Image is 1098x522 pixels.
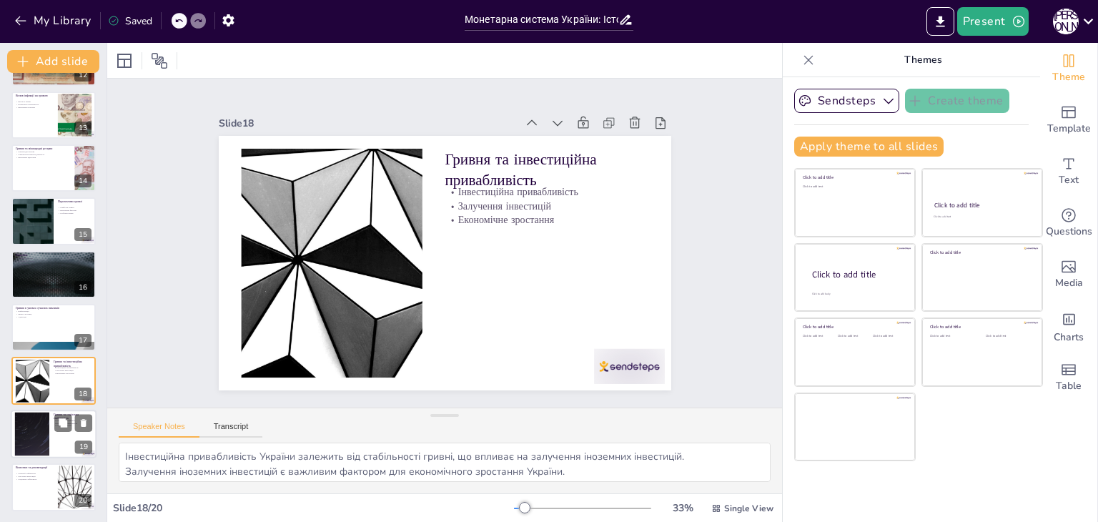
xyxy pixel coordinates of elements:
[838,335,870,338] div: Click to add text
[74,494,91,507] div: 20
[54,360,91,368] p: Гривня та інвестиційна привабливість
[74,122,91,134] div: 13
[794,137,944,157] button: Apply theme to all slides
[803,335,835,338] div: Click to add text
[1047,121,1091,137] span: Template
[16,466,54,470] p: Висновки та рекомендації
[1040,300,1097,352] div: Add charts and graphs
[1059,172,1079,188] span: Text
[74,69,91,82] div: 12
[934,215,1029,219] div: Click to add text
[1053,9,1079,34] div: Д [PERSON_NAME]
[16,94,54,98] p: Вплив інфляції на гривню
[1054,330,1084,345] span: Charts
[54,425,92,428] p: Соціальні напруги
[58,200,91,205] p: Перспективи гривні
[16,262,91,265] p: Перспективи
[483,180,651,360] p: Гривня та інвестиційна привабливість
[16,156,71,159] p: Економічні відносини
[54,414,71,431] button: Duplicate Slide
[54,369,91,372] p: Залучення інвестицій
[11,410,97,458] div: 19
[74,174,91,187] div: 14
[16,100,54,103] p: Вартість гривні
[54,412,92,420] p: Гривня та соціальна стабільність
[16,306,91,310] p: Гривня в умовах сучасних викликів
[1053,7,1079,36] button: Д [PERSON_NAME]
[457,223,603,384] p: Економічне зростання
[54,419,92,422] p: Соціальна стабільність
[16,103,54,106] p: Купівельна спроможність
[930,324,1032,330] div: Click to add title
[74,281,91,294] div: 16
[934,201,1029,210] div: Click to add title
[16,257,91,260] p: Важливість гривні
[16,473,54,476] p: Стратегії стабільності
[820,43,1026,77] p: Themes
[1040,352,1097,403] div: Add a table
[7,50,99,73] button: Add slide
[54,371,91,374] p: Економічне зростання
[905,89,1009,113] button: Create theme
[16,260,91,262] p: Історичний розвиток
[11,144,96,192] div: 14
[812,268,904,280] div: Click to add title
[74,334,91,347] div: 17
[75,440,92,453] div: 19
[11,197,96,245] div: 15
[16,315,91,318] p: Адаптація
[151,52,168,69] span: Position
[113,501,514,515] div: Slide 18 / 20
[666,501,700,515] div: 33 %
[75,414,92,431] button: Delete Slide
[1040,146,1097,197] div: Add text boxes
[58,212,91,215] p: Глобальні зміни
[16,312,91,315] p: Зміни в політиці
[468,213,614,374] p: Залучення інвестицій
[16,106,54,109] p: Економічна політика
[16,476,54,478] p: Залучення інвестицій
[803,185,905,189] div: Click to add text
[16,151,71,154] p: Міжнародні резерви
[986,335,1031,338] div: Click to add text
[812,292,902,295] div: Click to add body
[957,7,1029,36] button: Present
[58,210,91,212] p: Економічні фактори
[1040,94,1097,146] div: Add ready made slides
[803,174,905,180] div: Click to add title
[1040,249,1097,300] div: Add images, graphics, shapes or video
[930,335,975,338] div: Click to add text
[794,89,899,113] button: Sendsteps
[11,304,96,351] div: 17
[16,253,91,257] p: Висновки
[16,153,71,156] p: Зовнішньоекономічна діяльність
[803,324,905,330] div: Click to add title
[54,366,91,369] p: Інвестиційна привабливість
[1052,69,1085,85] span: Theme
[926,7,954,36] button: Export to PowerPoint
[11,463,96,511] div: 20
[199,422,263,438] button: Transcript
[1046,224,1092,240] span: Questions
[74,388,91,400] div: 18
[11,357,96,404] div: 18
[58,207,91,210] p: Майбутнє гривні
[108,14,152,28] div: Saved
[1040,43,1097,94] div: Change the overall theme
[930,250,1032,255] div: Click to add title
[11,92,96,139] div: 13
[11,251,96,298] div: 16
[74,228,91,241] div: 15
[113,49,136,72] div: Layout
[119,443,771,482] textarea: Інвестиційна привабливість України залежить від стабільності гривні, що впливає на залучення іноз...
[478,204,624,365] p: Інвестиційна привабливість
[1040,197,1097,249] div: Get real-time input from your audience
[54,422,92,425] p: Купівельна спроможність
[119,422,199,438] button: Speaker Notes
[1055,275,1083,291] span: Media
[1056,378,1082,394] span: Table
[16,478,54,481] p: Соціальна стабільність
[16,147,71,151] p: Гривня та міжнародні резерви
[11,9,97,32] button: My Library
[465,9,618,30] input: Insert title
